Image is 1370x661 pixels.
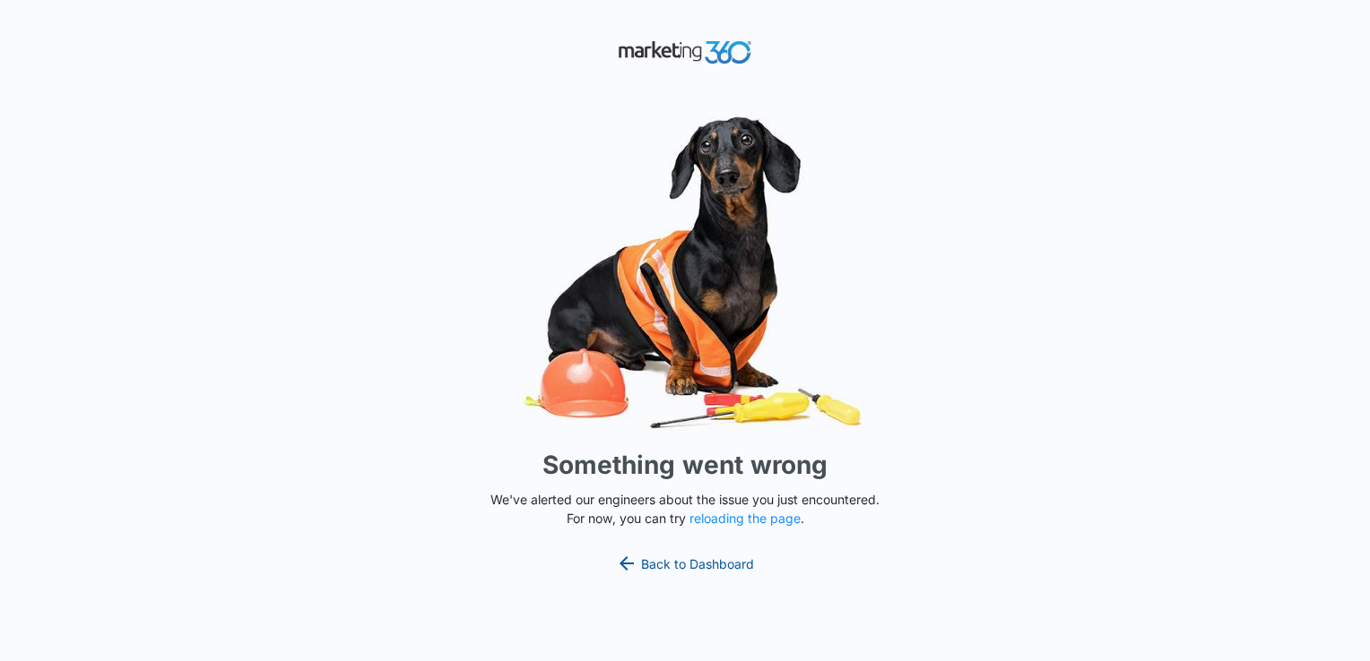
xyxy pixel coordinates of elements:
h1: Something went wrong [542,446,828,484]
button: reloading the page [689,511,801,526]
img: Sad Dog [416,106,954,440]
p: We've alerted our engineers about the issue you just encountered. For now, you can try . [483,490,887,528]
img: Marketing 360 Logo [618,37,752,68]
a: Back to Dashboard [616,553,754,574]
